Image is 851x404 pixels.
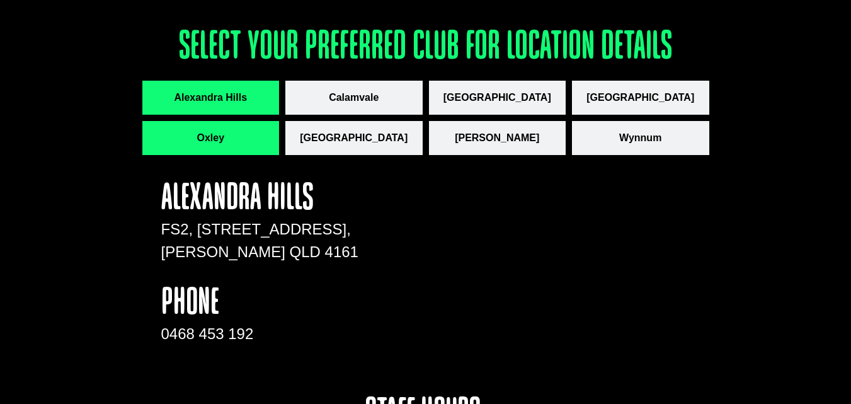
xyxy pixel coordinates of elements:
[455,130,539,146] span: [PERSON_NAME]
[174,90,247,105] span: Alexandra Hills
[142,28,709,68] h3: Select your preferred club for location details
[386,180,690,369] iframe: apbct__label_id__gravity_form
[619,130,661,146] span: Wynnum
[161,323,360,345] div: 0468 453 192
[586,90,694,105] span: [GEOGRAPHIC_DATA]
[161,285,360,323] h4: phone
[300,130,408,146] span: [GEOGRAPHIC_DATA]
[161,218,360,263] p: FS2, [STREET_ADDRESS], [PERSON_NAME] QLD 4161
[161,180,360,218] h4: Alexandra Hills
[197,130,224,146] span: Oxley
[329,90,379,105] span: Calamvale
[443,90,551,105] span: [GEOGRAPHIC_DATA]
